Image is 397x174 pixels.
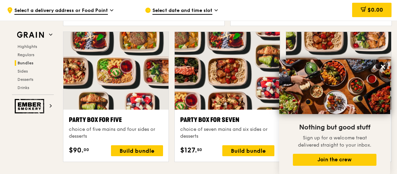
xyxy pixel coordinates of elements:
[84,147,89,152] span: 00
[69,126,163,140] div: choice of five mains and four sides or desserts
[14,7,108,15] span: Select a delivery address or Food Point
[293,154,376,166] button: Join the crew
[17,85,29,90] span: Drinks
[298,135,371,148] span: Sign up for a welcome treat delivered straight to your inbox.
[299,123,370,132] span: Nothing but good stuff
[197,147,202,152] span: 50
[17,52,34,57] span: Regulars
[17,77,33,82] span: Desserts
[15,99,46,113] img: Ember Smokery web logo
[222,145,274,156] div: Build bundle
[152,7,212,15] span: Select date and time slot
[15,29,46,41] img: Grain web logo
[377,61,388,72] button: Close
[180,115,274,125] div: Party Box for Seven
[368,7,383,13] span: $0.00
[17,61,34,65] span: Bundles
[279,60,390,114] img: DSC07876-Edit02-Large.jpeg
[69,145,84,156] span: $90.
[111,145,163,156] div: Build bundle
[180,126,274,140] div: choice of seven mains and six sides or desserts
[17,44,37,49] span: Highlights
[17,69,28,74] span: Sides
[69,115,163,125] div: Party Box for Five
[180,145,197,156] span: $127.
